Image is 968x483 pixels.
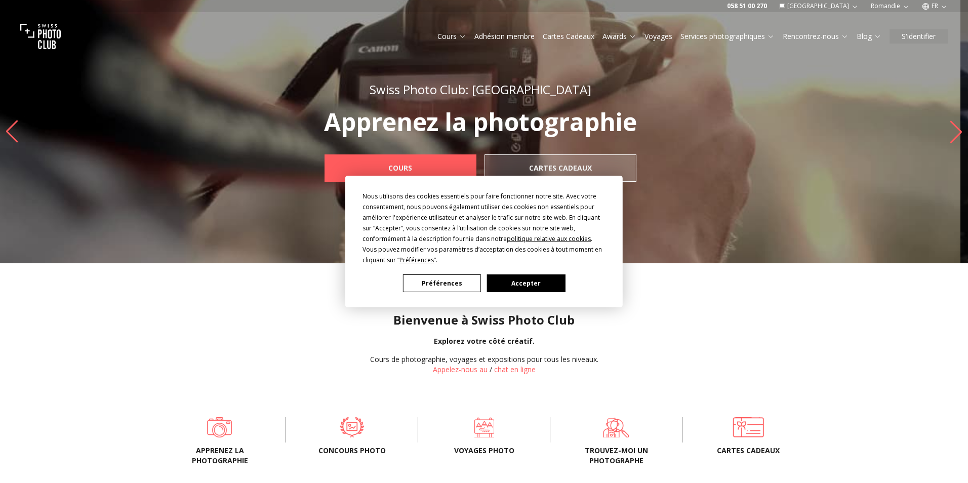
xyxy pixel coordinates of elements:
span: politique relative aux cookies [507,234,591,243]
div: Cookie Consent Prompt [345,176,623,307]
button: Préférences [403,274,481,292]
div: Nous utilisons des cookies essentiels pour faire fonctionner notre site. Avec votre consentement,... [362,191,606,265]
span: Préférences [399,256,434,264]
button: Accepter [487,274,565,292]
